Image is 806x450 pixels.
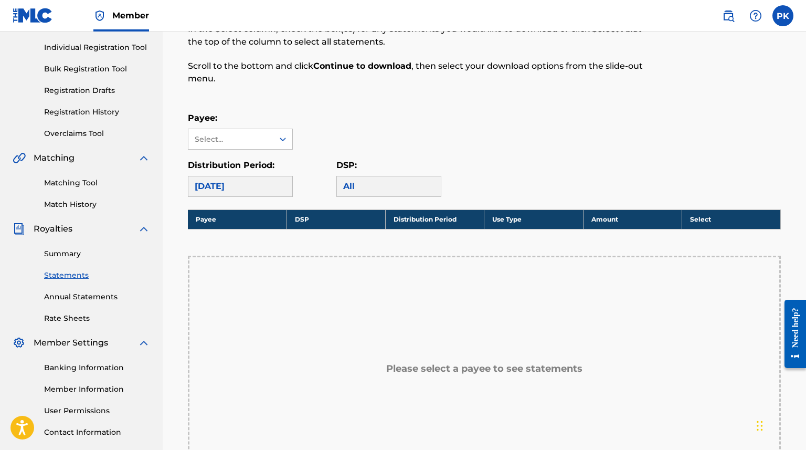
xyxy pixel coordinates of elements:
th: Distribution Period [386,210,484,229]
h5: Please select a payee to see statements [386,363,582,375]
div: Help [745,5,766,26]
span: Member [112,9,149,22]
label: Distribution Period: [188,160,274,170]
label: Payee: [188,113,217,123]
label: DSP: [336,160,357,170]
a: Annual Statements [44,291,150,302]
img: Matching [13,152,26,164]
img: help [749,9,762,22]
a: Match History [44,199,150,210]
img: MLC Logo [13,8,53,23]
a: User Permissions [44,405,150,416]
img: expand [137,337,150,349]
span: Royalties [34,223,72,235]
span: Member Settings [34,337,108,349]
a: Banking Information [44,362,150,373]
strong: Continue to download [313,61,411,71]
a: Rate Sheets [44,313,150,324]
th: Use Type [484,210,583,229]
a: Member Information [44,384,150,395]
th: Select [682,210,780,229]
a: Matching Tool [44,177,150,189]
a: Individual Registration Tool [44,42,150,53]
div: Glisser [757,410,763,442]
div: Widget de chat [754,400,806,450]
th: Payee [188,210,287,229]
a: Registration History [44,107,150,118]
th: Amount [583,210,682,229]
img: Royalties [13,223,25,235]
img: Member Settings [13,337,25,349]
a: Summary [44,248,150,259]
img: search [722,9,735,22]
img: Top Rightsholder [93,9,106,22]
a: Statements [44,270,150,281]
iframe: Chat Widget [754,400,806,450]
a: Contact Information [44,427,150,438]
iframe: Resource Center [777,290,806,377]
span: Matching [34,152,75,164]
a: Overclaims Tool [44,128,150,139]
a: Registration Drafts [44,85,150,96]
img: expand [137,152,150,164]
div: User Menu [772,5,793,26]
div: Select... [195,134,266,145]
p: Scroll to the bottom and click , then select your download options from the slide-out menu. [188,60,644,85]
img: expand [137,223,150,235]
th: DSP [287,210,385,229]
p: In the Select column, check the box(es) for any statements you would like to download or click at... [188,23,644,48]
a: Public Search [718,5,739,26]
a: Bulk Registration Tool [44,64,150,75]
